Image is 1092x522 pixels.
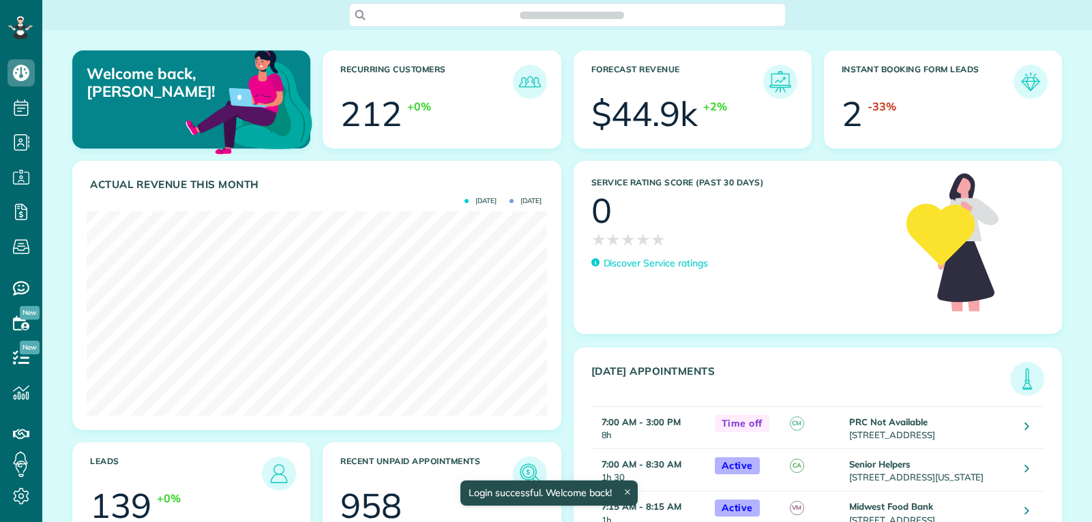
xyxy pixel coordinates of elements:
[849,501,932,512] strong: Midwest Food Bank
[90,457,262,491] h3: Leads
[407,99,431,114] div: +0%
[790,416,804,431] span: CM
[464,198,497,204] span: [DATE]
[516,68,544,95] img: icon_recurring_customers-cf858462ba22bcd05b5a5880d41d6543d210077de5bb9ebc9590e49fd87d84ed.png
[591,228,606,251] span: ★
[842,97,862,131] div: 2
[87,65,233,101] p: Welcome back, [PERSON_NAME]!
[20,306,40,320] span: New
[767,68,794,95] img: icon_forecast_revenue-8c13a41c7ed35a8dcfafea3cbb826a0462acb37728057bba2d056411b612bbbe.png
[591,97,698,131] div: $44.9k
[636,228,651,251] span: ★
[516,460,544,487] img: icon_unpaid_appointments-47b8ce3997adf2238b356f14209ab4cced10bd1f174958f3ca8f1d0dd7fffeee.png
[846,449,1014,491] td: [STREET_ADDRESS][US_STATE]
[340,97,402,131] div: 212
[790,501,804,515] span: VM
[621,228,636,251] span: ★
[651,228,666,251] span: ★
[591,407,708,449] td: 8h
[790,459,804,473] span: CA
[591,449,708,491] td: 1h 30
[846,407,1014,449] td: [STREET_ADDRESS]
[606,228,621,251] span: ★
[715,457,760,474] span: Active
[849,416,927,427] strong: PRC Not Available
[715,415,769,432] span: Time off
[510,198,542,204] span: [DATE]
[1017,68,1044,95] img: icon_form_leads-04211a6a04a5b2264e4ee56bc0799ec3eb69b7e499cbb523a139df1d13a81ae0.png
[340,457,512,491] h3: Recent unpaid appointments
[715,500,760,517] span: Active
[591,256,708,271] a: Discover Service ratings
[591,178,893,187] h3: Service Rating score (past 30 days)
[591,365,1011,396] h3: [DATE] Appointments
[265,460,293,487] img: icon_leads-1bed01f49abd5b7fead27621c3d59655bb73ed531f8eeb49469d10e621d6b896.png
[602,501,681,512] strong: 7:15 AM - 8:15 AM
[868,99,896,114] div: -33%
[460,480,638,506] div: Login successful. Welcome back!
[20,341,40,354] span: New
[591,194,612,228] div: 0
[1014,365,1041,393] img: icon_todays_appointments-901f7ab196bb0bea1936b74009e4eb5ffbc2d2711fa7634e0d609ed5ef32b18b.png
[183,35,315,167] img: dashboard_welcome-42a62b7d889689a78055ac9021e634bf52bae3f8056760290aed330b23ab8690.png
[842,65,1014,99] h3: Instant Booking Form Leads
[703,99,727,114] div: +2%
[602,416,681,427] strong: 7:00 AM - 3:00 PM
[604,256,708,271] p: Discover Service ratings
[602,459,681,470] strong: 7:00 AM - 8:30 AM
[849,459,910,470] strong: Senior Helpers
[591,65,763,99] h3: Forecast Revenue
[533,8,610,22] span: Search ZenMaid…
[90,179,547,191] h3: Actual Revenue this month
[157,491,181,506] div: +0%
[340,65,512,99] h3: Recurring Customers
